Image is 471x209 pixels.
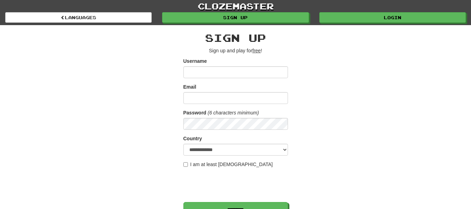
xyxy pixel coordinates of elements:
label: I am at least [DEMOGRAPHIC_DATA] [183,161,273,168]
label: Email [183,83,196,90]
a: Login [319,12,466,23]
u: free [252,48,261,53]
input: I am at least [DEMOGRAPHIC_DATA] [183,162,188,167]
a: Sign up [162,12,309,23]
h2: Sign up [183,32,288,44]
label: Username [183,58,207,65]
p: Sign up and play for ! [183,47,288,54]
iframe: reCAPTCHA [183,171,289,199]
label: Country [183,135,202,142]
em: (6 characters minimum) [208,110,259,115]
a: Languages [5,12,152,23]
label: Password [183,109,206,116]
